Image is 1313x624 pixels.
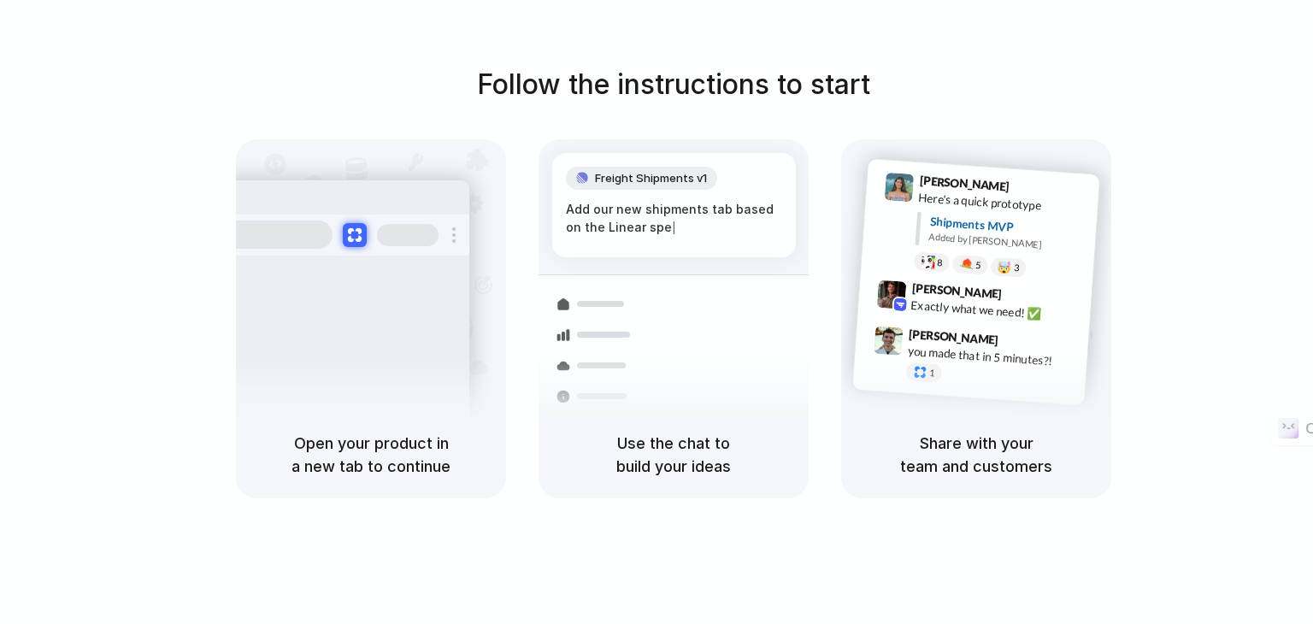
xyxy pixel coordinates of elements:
[862,432,1091,478] h5: Share with your team and customers
[929,368,935,377] span: 1
[907,342,1078,371] div: you made that in 5 minutes?!
[477,64,870,105] h1: Follow the instructions to start
[911,278,1002,303] span: [PERSON_NAME]
[937,257,943,267] span: 8
[975,260,981,269] span: 5
[559,432,788,478] h5: Use the chat to build your ideas
[1014,262,1020,272] span: 3
[1007,286,1042,307] span: 9:42 AM
[910,296,1081,325] div: Exactly what we need! ✅
[998,261,1012,274] div: 🤯
[929,212,1087,240] div: Shipments MVP
[918,188,1089,217] div: Here's a quick prototype
[1015,179,1050,199] span: 9:41 AM
[909,324,999,349] span: [PERSON_NAME]
[928,229,1086,254] div: Added by [PERSON_NAME]
[919,171,1010,196] span: [PERSON_NAME]
[256,432,486,478] h5: Open your product in a new tab to continue
[595,170,707,187] span: Freight Shipments v1
[1004,333,1039,353] span: 9:47 AM
[566,200,782,237] div: Add our new shipments tab based on the Linear spe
